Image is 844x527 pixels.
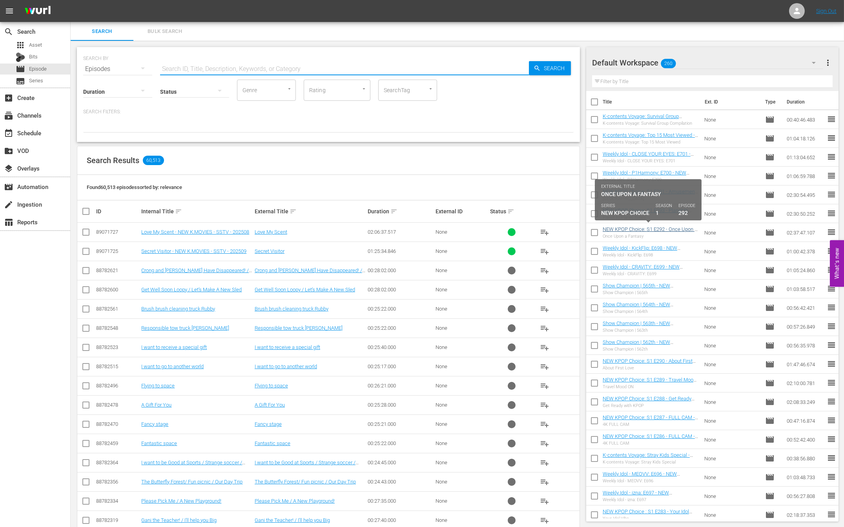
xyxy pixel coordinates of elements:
span: 260 [661,55,676,72]
span: Automation [4,182,13,192]
td: 02:10:00.781 [784,374,827,393]
button: Open [427,85,434,93]
div: Default Workspace [592,52,823,74]
div: External Title [255,207,366,216]
span: sort [390,208,397,215]
span: Episode [765,303,775,313]
a: Weekly Idol - P1Harmony: E700 - NEW [DOMAIN_NAME] - SSTV - 202508 [603,170,689,182]
div: 00:26:21.000 [368,383,433,389]
div: 00:27:40.000 [368,517,433,523]
span: Series [16,76,25,86]
span: reorder [827,114,836,124]
span: playlist_add [540,323,549,333]
div: 89071725 [96,248,139,254]
span: playlist_add [540,247,549,256]
div: 00:25:21.000 [368,421,433,427]
span: reorder [827,340,836,350]
span: sort [507,208,514,215]
td: None [701,449,762,468]
button: playlist_add [535,357,554,376]
a: Show Champion | 563th - NEW [DOMAIN_NAME] - SSTV - 202508 [603,320,677,332]
span: Bits [29,53,38,61]
span: Episode [765,454,775,463]
div: 88782470 [96,421,139,427]
span: reorder [827,453,836,463]
div: Travel Mood ON [603,384,698,389]
a: I want to receive a special gift [141,344,207,350]
button: playlist_add [535,492,554,511]
span: reorder [827,246,836,256]
td: 01:03:58.517 [784,280,827,298]
div: None [436,421,488,427]
a: K-contents Voyage: Survival Group Compilation - NEW [DOMAIN_NAME] - SSTV - 202508 [603,113,686,131]
div: 00:28:02.000 [368,287,433,293]
td: None [701,317,762,336]
span: movie [765,190,775,200]
a: NEW KPOP Choice: S1 E292 - Once Upon a Fantasy - NEW [DOMAIN_NAME] - SSTV - 202508 [603,226,698,244]
span: sort [175,208,182,215]
div: 02:06:37.517 [368,229,433,235]
div: None [436,479,488,485]
td: 01:47:46.674 [784,355,827,374]
a: I want to go to another world [255,363,317,369]
div: None [436,402,488,408]
button: playlist_add [535,261,554,280]
div: Episodes [83,58,152,80]
a: The Butterfly Forest/ Fun picnic / Our Day Trip [141,479,242,485]
a: Fancy stage [255,421,282,427]
div: Once Upon a Fantasy [603,234,698,239]
div: 88782523 [96,344,139,350]
div: About First Love [603,365,698,371]
span: playlist_add [540,362,549,371]
span: Episode [765,378,775,388]
span: reorder [827,359,836,369]
div: 89071727 [96,229,139,235]
div: None [436,306,488,312]
td: 02:30:54.495 [784,185,827,204]
div: None [436,363,488,369]
div: None [436,287,488,293]
button: playlist_add [535,472,554,491]
span: Channels [4,111,13,120]
td: None [701,298,762,317]
a: NEW KPOP Choice: S1 E289 - Travel Mood ON - NEW [DOMAIN_NAME] - SSTV - 202508 [603,377,696,394]
td: 01:06:59.788 [784,167,827,185]
a: Gani the Teacher! / I'll help you Big [141,517,217,523]
td: None [701,129,762,148]
button: playlist_add [535,300,554,318]
a: K-contents Voyage: Top 15 Most Viewed - NEW [DOMAIN_NAME] - SSTV - 202508 [603,132,698,144]
div: K-contents Voyage: Top 15 Most Viewed [603,140,698,145]
div: 00:25:22.000 [368,440,433,446]
td: None [701,185,762,204]
div: None [436,248,488,254]
a: Brush brush cleaning truck Rubby [255,306,328,312]
a: Show Champion | 564th - NEW [DOMAIN_NAME] - SSTV - 202508 [603,302,677,313]
td: 00:56:35.978 [784,336,827,355]
a: Get Well Soon Loopy / Let’s Make A New Sled [141,287,242,293]
td: 01:04:18.126 [784,129,827,148]
span: Ingestion [4,200,13,209]
div: Bits [16,53,25,62]
div: Status [490,207,533,216]
div: 88782478 [96,402,139,408]
a: Weekly Idol - KickFlip: E698 - NEW [DOMAIN_NAME] - SSTV - 202508 [603,245,680,257]
span: reorder [827,416,836,425]
td: None [701,487,762,505]
span: Episode [765,491,775,501]
div: None [436,267,488,273]
td: 02:08:33.249 [784,393,827,411]
div: 88782319 [96,517,139,523]
td: None [701,223,762,242]
button: Open [360,85,368,93]
div: Weekly Idol - MEOVV: E696 [603,478,698,483]
a: Flying to space [141,383,175,389]
span: reorder [827,397,836,406]
span: reorder [827,284,836,293]
span: reorder [827,152,836,162]
span: playlist_add [540,516,549,525]
img: ans4CAIJ8jUAAAAAAAAAAAAAAAAAAAAAAAAgQb4GAAAAAAAAAAAAAAAAAAAAAAAAJMjXAAAAAAAAAAAAAAAAAAAAAAAAgAT5G... [19,2,57,20]
div: 00:25:28.000 [368,402,433,408]
span: Asset [16,40,25,50]
th: Ext. ID [700,91,760,113]
a: NEW KPOP Choice: S1 E293 - Planet to Planet Tunes - NEW [DOMAIN_NAME] - SSTV - 202508 [603,207,691,225]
